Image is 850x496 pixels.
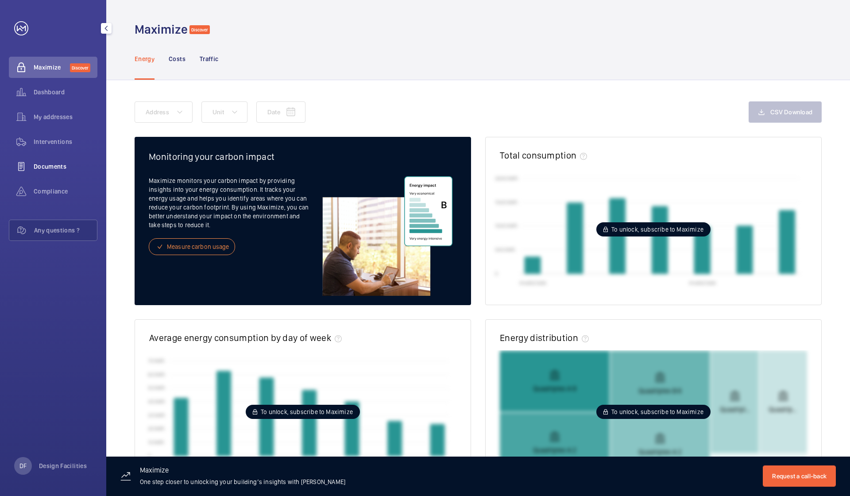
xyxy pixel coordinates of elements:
p: Energy [135,54,155,63]
button: Date [256,101,305,123]
button: Unit [201,101,247,123]
span: Date [267,108,280,116]
text: 1000 kWh [495,223,518,229]
text: 30 kWh [148,412,165,418]
text: 10 kWh [148,439,164,446]
p: One step closer to unlocking your building’s insights with [PERSON_NAME] [140,477,345,486]
span: To unlock, subscribe to Maximize [611,225,703,234]
span: Address [146,108,169,116]
text: 50 kWh [148,385,165,391]
span: To unlock, subscribe to Maximize [611,407,703,416]
span: Interventions [34,137,97,146]
text: 500 kWh [495,247,515,253]
span: Measure carbon usage [167,242,229,251]
text: 40 kWh [148,398,165,404]
text: 0 [495,270,498,276]
text: 60 kWh [148,371,165,377]
span: Unit [212,108,224,116]
text: 2000 kWh [495,175,518,181]
img: energy-freemium-EN.svg [318,176,457,296]
button: Address [135,101,193,123]
span: Any questions ? [34,226,97,235]
h1: Maximize [135,21,188,38]
button: CSV Download [749,101,822,123]
h2: Total consumption [500,150,576,161]
text: 70 kWh [148,357,165,364]
p: Costs [169,54,185,63]
text: 1500 kWh [495,199,518,205]
span: My addresses [34,112,97,121]
text: 20 kWh [148,426,165,432]
span: Compliance [34,187,97,196]
button: Request a call-back [763,465,836,487]
h3: Maximize [140,467,345,477]
p: Traffic [200,54,218,63]
span: CSV Download [770,108,812,116]
h2: Monitoring your carbon impact [149,151,457,162]
p: Design Facilities [39,461,87,470]
h2: Energy distribution [500,332,578,343]
span: Dashboard [34,88,97,97]
span: To unlock, subscribe to Maximize [261,407,353,416]
span: Documents [34,162,97,171]
span: Discover [70,63,90,72]
p: DF [19,461,27,470]
p: Maximize monitors your carbon impact by providing insights into your energy consumption. It track... [149,176,318,229]
text: 0 [148,453,151,459]
span: Maximize [34,63,70,72]
span: Discover [189,25,210,34]
h2: Average energy consumption by day of week [149,332,331,343]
